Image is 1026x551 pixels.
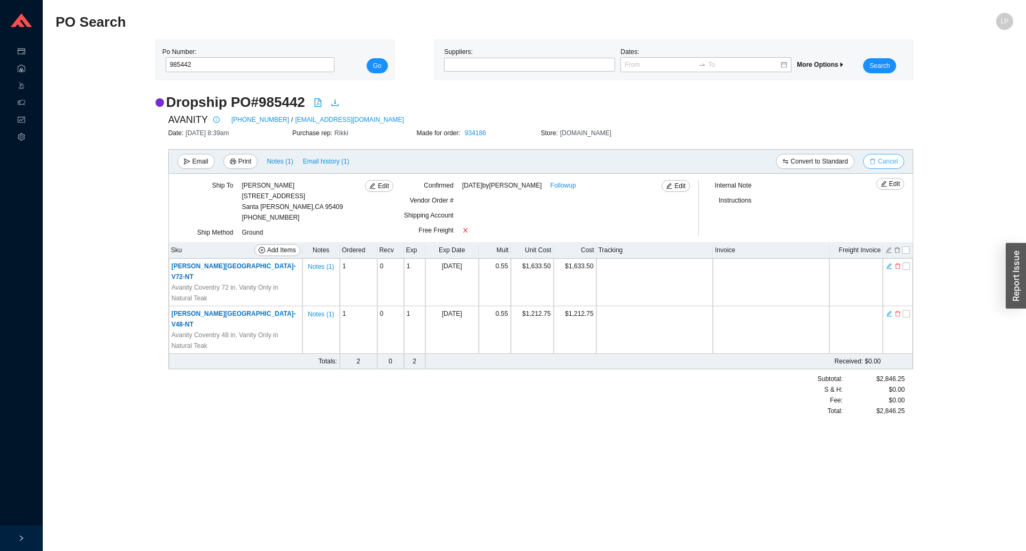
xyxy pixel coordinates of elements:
span: edit [886,310,892,317]
button: Notes (1) [307,261,335,268]
a: [EMAIL_ADDRESS][DOMAIN_NAME] [295,114,403,125]
button: printerPrint [223,154,258,169]
a: Followup [550,180,576,191]
span: Edit [674,181,686,191]
td: $1,633.50 [511,259,554,306]
span: Cancel [878,156,898,167]
a: file-pdf [314,98,322,109]
th: Cost [554,242,596,259]
a: [PHONE_NUMBER] [231,114,289,125]
span: edit [369,183,376,190]
span: Go [373,60,382,71]
td: [DATE] [425,259,479,306]
span: / [291,114,293,125]
button: editEdit [876,178,905,190]
td: 0.55 [479,306,511,354]
button: delete [894,309,901,316]
span: Date: [168,129,186,137]
button: Notes (1) [266,156,293,163]
span: edit [886,262,892,270]
th: Tracking [596,242,713,259]
span: Avanity Coventry 48 in. Vanity Only in Natural Teak [172,330,300,351]
span: Edit [378,181,389,191]
span: file-pdf [314,98,322,107]
button: delete [894,261,901,269]
span: Edit [889,179,900,189]
div: $2,846.25 [843,406,905,416]
button: swapConvert to Standard [776,154,854,169]
button: editEdit [365,180,393,192]
button: edit [885,261,893,269]
span: Internal Note [715,182,752,189]
div: Dates: [618,46,794,73]
td: 1 [404,259,425,306]
span: to [698,61,706,68]
span: Received: [835,358,863,365]
td: 2 [404,354,425,369]
span: Print [238,156,252,167]
div: Suppliers: [441,46,618,73]
span: edit [881,181,887,188]
a: 934186 [465,129,486,137]
span: [PERSON_NAME][GEOGRAPHIC_DATA]-V72-NT [172,262,296,281]
span: delete [895,310,901,317]
span: Subtotal: [818,374,843,384]
button: edit [885,245,892,253]
div: Po Number: [162,46,332,73]
span: Convert to Standard [791,156,848,167]
span: More Options [797,61,844,68]
td: $1,633.50 [554,259,596,306]
div: [PHONE_NUMBER] [242,180,343,223]
span: LP [1001,13,1009,30]
span: Vendor Order # [410,197,454,204]
th: Exp [404,242,425,259]
span: Rikki [335,129,348,137]
input: To [708,59,780,70]
button: deleteCancel [863,154,904,169]
span: caret-right [838,61,845,68]
span: right [18,535,25,541]
span: Fee : [830,395,843,406]
h2: PO Search [56,13,774,32]
button: Go [367,58,388,73]
span: S & H: [824,384,843,395]
span: download [331,98,339,107]
span: printer [230,158,236,166]
span: Add Items [267,245,296,255]
span: plus-circle [259,247,265,254]
td: 0 [377,354,404,369]
span: delete [895,262,901,270]
td: [DATE] [425,306,479,354]
button: plus-circleAdd Items [254,244,300,256]
td: $0.00 [479,354,883,369]
span: Free Freight [418,227,453,234]
td: 2 [340,354,377,369]
span: Ship Method [197,229,233,236]
span: swap-right [698,61,706,68]
td: 0.55 [479,259,511,306]
th: Exp Date [425,242,479,259]
span: info-circle [211,117,222,123]
input: From [625,59,696,70]
td: 0 [377,306,404,354]
span: [DATE] 8:39am [185,129,229,137]
h2: Dropship PO # 985442 [166,93,305,112]
th: Ordered [340,242,377,259]
span: Avanity Coventry 72 in. Vanity Only in Natural Teak [172,282,300,304]
td: 1 [340,259,377,306]
td: $1,212.75 [554,306,596,354]
span: [PERSON_NAME][GEOGRAPHIC_DATA]-V48-NT [172,310,296,328]
span: Confirmed [424,182,453,189]
th: Notes [302,242,340,259]
button: edit [885,309,893,316]
button: info-circle [208,112,223,127]
th: Invoice [713,242,829,259]
span: Shipping Account [404,212,454,219]
span: Totals: [318,358,337,365]
span: close [462,227,469,234]
td: 1 [340,306,377,354]
div: Sku [171,244,300,256]
span: Email history (1) [303,156,349,167]
th: Mult [479,242,511,259]
span: Notes ( 1 ) [308,261,334,272]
